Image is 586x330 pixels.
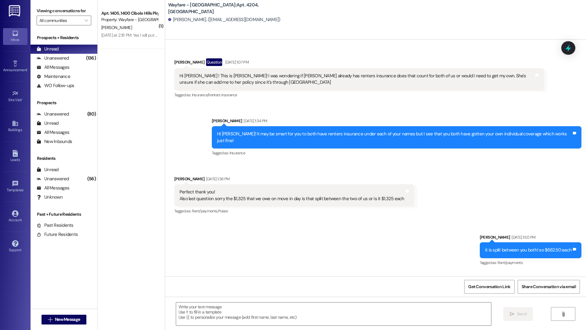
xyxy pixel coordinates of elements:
[480,234,581,243] div: [PERSON_NAME]
[101,25,132,30] span: [PERSON_NAME]
[85,18,88,23] i: 
[27,67,28,71] span: •
[31,211,97,218] div: Past + Future Residents
[37,46,59,52] div: Unread
[37,185,69,191] div: All Messages
[3,148,27,165] a: Leads
[485,247,572,253] div: it is split between you both! so $662.50 each
[522,284,576,290] span: Share Conversation via email
[31,155,97,162] div: Residents
[3,208,27,225] a: Account
[37,111,69,117] div: Unanswered
[3,88,27,105] a: Site Visit •
[468,284,510,290] span: Get Conversation Link
[510,234,535,240] div: [DATE] 1:50 PM
[37,138,72,145] div: New Inbounds
[179,73,534,86] div: Hi [PERSON_NAME] ! This is [PERSON_NAME]! I was wondering if [PERSON_NAME] already has renters in...
[168,2,290,15] b: Wayfare - [GEOGRAPHIC_DATA]: Apt. 4204, [GEOGRAPHIC_DATA]
[37,6,91,16] label: Viewing conversations for
[37,73,70,80] div: Maintenance
[3,28,27,45] a: Inbox
[174,58,544,68] div: [PERSON_NAME]
[37,55,69,61] div: Unanswered
[192,208,218,214] span: Rent/payments ,
[37,82,74,89] div: WO Follow-ups
[212,148,581,157] div: Tagged as:
[86,109,97,119] div: (80)
[517,311,526,317] span: Send
[3,118,27,135] a: Buildings
[212,118,581,126] div: [PERSON_NAME]
[101,16,158,23] div: Property: Wayfare - [GEOGRAPHIC_DATA]
[37,167,59,173] div: Unread
[101,10,158,16] div: Apt. 1405, 1400 Cibolo Hills Pky
[206,58,222,66] div: Question
[503,307,533,321] button: Send
[85,53,97,63] div: (136)
[174,176,414,184] div: [PERSON_NAME]
[37,194,63,200] div: Unknown
[55,316,80,323] span: New Message
[230,150,245,156] span: Insurance
[497,260,523,265] span: Rent/payments
[204,176,230,182] div: [DATE] 1:36 PM
[218,208,228,214] span: Praise
[37,222,74,229] div: Past Residents
[37,129,69,136] div: All Messages
[480,258,581,267] div: Tagged as:
[192,92,208,97] span: Insurance ,
[42,315,87,324] button: New Message
[31,35,97,41] div: Prospects + Residents
[31,100,97,106] div: Prospects
[3,178,27,195] a: Templates •
[174,207,414,215] div: Tagged as:
[101,32,180,38] div: [DATE] at 2:18 PM: Yes I will put you on the list!
[174,90,544,99] div: Tagged as:
[224,59,249,65] div: [DATE] 1:07 PM
[242,118,267,124] div: [DATE] 1:34 PM
[39,16,81,25] input: All communities
[48,317,52,322] i: 
[208,92,237,97] span: Renters insurance
[22,97,23,101] span: •
[179,189,404,202] div: Perfect thank you! Also last question sorry the $1,325 that we owe on move in day is that split b...
[217,131,572,144] div: Hi [PERSON_NAME]! It may be smart for you to both have renters insurance under each of your names...
[561,312,566,317] i: 
[518,280,580,294] button: Share Conversation via email
[3,238,27,255] a: Support
[37,120,59,127] div: Unread
[9,5,21,16] img: ResiDesk Logo
[37,64,69,71] div: All Messages
[168,16,280,23] div: [PERSON_NAME]. ([EMAIL_ADDRESS][DOMAIN_NAME])
[37,231,78,238] div: Future Residents
[86,174,97,184] div: (56)
[464,280,514,294] button: Get Conversation Link
[510,312,514,317] i: 
[37,176,69,182] div: Unanswered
